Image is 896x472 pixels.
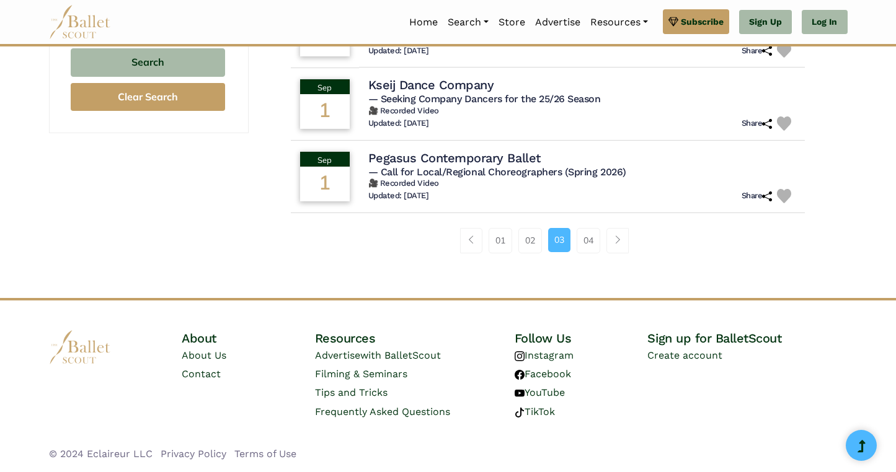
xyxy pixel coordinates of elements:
[315,330,515,346] h4: Resources
[300,152,350,167] div: Sep
[182,349,226,361] a: About Us
[585,9,653,35] a: Resources
[368,150,541,166] h4: Pegasus Contemporary Ballet
[494,9,530,35] a: Store
[802,10,847,35] a: Log In
[647,349,722,361] a: Create account
[489,228,512,253] a: 01
[368,46,429,56] h6: Updated: [DATE]
[548,228,570,251] a: 03
[300,167,350,201] div: 1
[182,368,221,380] a: Contact
[663,9,729,34] a: Subscribe
[515,368,571,380] a: Facebook
[515,330,648,346] h4: Follow Us
[668,15,678,28] img: gem.svg
[315,368,407,380] a: Filming & Seminars
[300,94,350,129] div: 1
[49,446,153,462] li: © 2024 Eclaireur LLC
[515,349,574,361] a: Instagram
[515,388,525,398] img: youtube logo
[518,228,542,253] a: 02
[443,9,494,35] a: Search
[368,77,494,93] h4: Kseij Dance Company
[234,448,296,460] a: Terms of Use
[742,191,773,201] h6: Share
[530,9,585,35] a: Advertise
[368,93,601,105] span: — Seeking Company Dancers for the 25/26 Season
[71,83,225,111] button: Clear Search
[515,387,565,398] a: YouTube
[315,406,450,417] a: Frequently Asked Questions
[739,10,792,35] a: Sign Up
[681,15,724,28] span: Subscribe
[742,118,773,129] h6: Share
[647,330,847,346] h4: Sign up for BalletScout
[315,387,388,398] a: Tips and Tricks
[161,448,226,460] a: Privacy Policy
[368,118,429,129] h6: Updated: [DATE]
[577,228,600,253] a: 04
[315,349,441,361] a: Advertisewith BalletScout
[742,46,773,56] h6: Share
[460,228,636,253] nav: Page navigation example
[515,406,555,417] a: TikTok
[368,191,429,201] h6: Updated: [DATE]
[515,351,525,361] img: instagram logo
[515,408,525,417] img: tiktok logo
[404,9,443,35] a: Home
[368,166,626,178] span: — Call for Local/Regional Choreographers (Spring 2026)
[360,349,441,361] span: with BalletScout
[368,106,796,116] h6: 🎥 Recorded Video
[515,370,525,380] img: facebook logo
[182,330,315,346] h4: About
[300,79,350,94] div: Sep
[368,178,796,189] h6: 🎥 Recorded Video
[71,48,225,77] button: Search
[49,330,111,364] img: logo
